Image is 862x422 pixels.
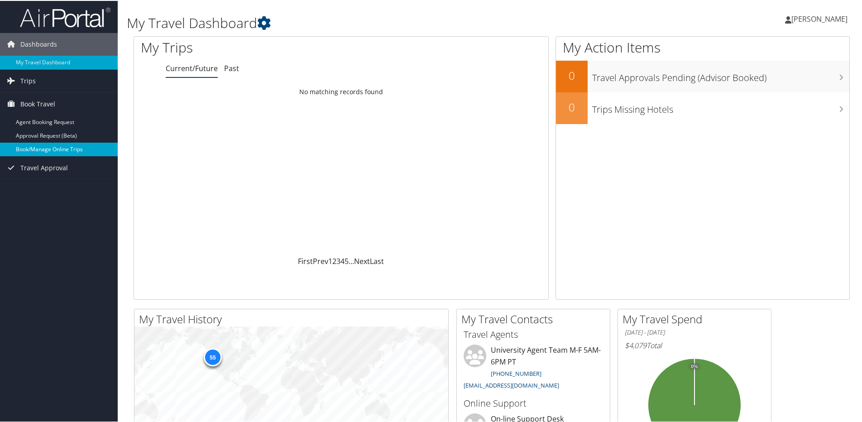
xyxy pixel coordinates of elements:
[625,340,646,350] span: $4,079
[20,92,55,115] span: Book Travel
[464,327,603,340] h3: Travel Agents
[461,311,610,326] h2: My Travel Contacts
[370,255,384,265] a: Last
[20,156,68,178] span: Travel Approval
[556,67,588,82] h2: 0
[127,13,613,32] h1: My Travel Dashboard
[20,69,36,91] span: Trips
[328,255,332,265] a: 1
[166,62,218,72] a: Current/Future
[556,91,849,123] a: 0Trips Missing Hotels
[791,13,848,23] span: [PERSON_NAME]
[556,99,588,114] h2: 0
[464,380,559,388] a: [EMAIL_ADDRESS][DOMAIN_NAME]
[785,5,857,32] a: [PERSON_NAME]
[298,255,313,265] a: First
[691,363,698,369] tspan: 0%
[336,255,340,265] a: 3
[556,37,849,56] h1: My Action Items
[20,32,57,55] span: Dashboards
[139,311,448,326] h2: My Travel History
[491,369,541,377] a: [PHONE_NUMBER]
[340,255,345,265] a: 4
[592,98,849,115] h3: Trips Missing Hotels
[134,83,548,99] td: No matching records found
[20,6,110,27] img: airportal-logo.png
[459,344,608,392] li: University Agent Team M-F 5AM-6PM PT
[345,255,349,265] a: 5
[464,396,603,409] h3: Online Support
[332,255,336,265] a: 2
[204,347,222,365] div: 55
[625,327,764,336] h6: [DATE] - [DATE]
[141,37,369,56] h1: My Trips
[592,66,849,83] h3: Travel Approvals Pending (Advisor Booked)
[224,62,239,72] a: Past
[313,255,328,265] a: Prev
[623,311,771,326] h2: My Travel Spend
[354,255,370,265] a: Next
[625,340,764,350] h6: Total
[349,255,354,265] span: …
[556,60,849,91] a: 0Travel Approvals Pending (Advisor Booked)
